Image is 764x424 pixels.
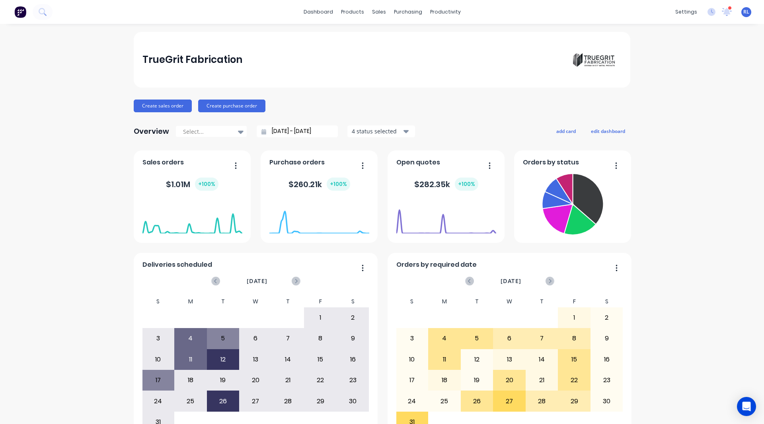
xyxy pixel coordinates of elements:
div: 15 [304,350,336,369]
div: $ 282.35k [414,178,478,191]
span: Purchase orders [269,158,325,167]
div: M [428,296,461,307]
div: 19 [207,370,239,390]
div: 25 [175,391,207,411]
span: Orders by status [523,158,579,167]
img: TrueGrit Fabrication [566,32,622,88]
div: settings [671,6,701,18]
button: 4 status selected [347,125,415,137]
div: S [337,296,369,307]
div: 27 [493,391,525,411]
div: 8 [304,328,336,348]
div: 16 [591,350,623,369]
div: T [461,296,493,307]
div: 14 [526,350,558,369]
a: dashboard [300,6,337,18]
div: 1 [558,308,590,328]
div: S [396,296,429,307]
div: 11 [429,350,460,369]
div: W [493,296,526,307]
div: 4 status selected [352,127,402,135]
button: add card [551,126,581,136]
div: 10 [142,350,174,369]
div: W [239,296,272,307]
button: Create sales order [134,100,192,112]
div: 5 [461,328,493,348]
div: 25 [429,391,460,411]
div: 26 [207,391,239,411]
div: 9 [591,328,623,348]
div: 20 [493,370,525,390]
div: 13 [493,350,525,369]
div: productivity [426,6,465,18]
span: Orders by required date [396,260,477,270]
div: 11 [175,350,207,369]
div: 30 [591,391,623,411]
div: products [337,6,368,18]
div: 9 [337,328,369,348]
div: 23 [337,370,369,390]
div: 18 [429,370,460,390]
div: 5 [207,328,239,348]
div: 22 [304,370,336,390]
div: S [142,296,175,307]
div: 4 [175,328,207,348]
div: 26 [461,391,493,411]
div: 17 [396,370,428,390]
div: 24 [142,391,174,411]
div: $ 1.01M [166,178,218,191]
div: 20 [240,370,271,390]
div: 12 [461,350,493,369]
div: F [558,296,591,307]
span: Sales orders [142,158,184,167]
div: 28 [526,391,558,411]
img: Factory [14,6,26,18]
div: 29 [558,391,590,411]
div: 21 [272,370,304,390]
div: T [207,296,240,307]
div: 14 [272,350,304,369]
div: F [304,296,337,307]
span: [DATE] [247,277,267,285]
div: 15 [558,350,590,369]
div: TrueGrit Fabrication [142,52,242,68]
div: 10 [396,350,428,369]
div: 29 [304,391,336,411]
div: 3 [142,328,174,348]
div: 6 [240,328,271,348]
div: 4 [429,328,460,348]
div: 8 [558,328,590,348]
div: M [174,296,207,307]
div: 27 [240,391,271,411]
div: 2 [337,308,369,328]
div: 7 [526,328,558,348]
div: 21 [526,370,558,390]
div: 7 [272,328,304,348]
div: 17 [142,370,174,390]
div: Open Intercom Messenger [737,397,756,416]
span: Open quotes [396,158,440,167]
div: $ 260.21k [288,178,350,191]
div: 6 [493,328,525,348]
div: 1 [304,308,336,328]
div: 3 [396,328,428,348]
div: 23 [591,370,623,390]
div: 16 [337,350,369,369]
div: 19 [461,370,493,390]
div: 22 [558,370,590,390]
div: 18 [175,370,207,390]
div: Overview [134,123,169,139]
div: 13 [240,350,271,369]
div: T [272,296,304,307]
div: T [526,296,558,307]
div: purchasing [390,6,426,18]
div: 2 [591,308,623,328]
div: S [591,296,623,307]
span: [DATE] [501,277,521,285]
div: 30 [337,391,369,411]
div: 28 [272,391,304,411]
div: 12 [207,350,239,369]
button: edit dashboard [586,126,630,136]
span: RL [743,8,749,16]
button: Create purchase order [198,100,265,112]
